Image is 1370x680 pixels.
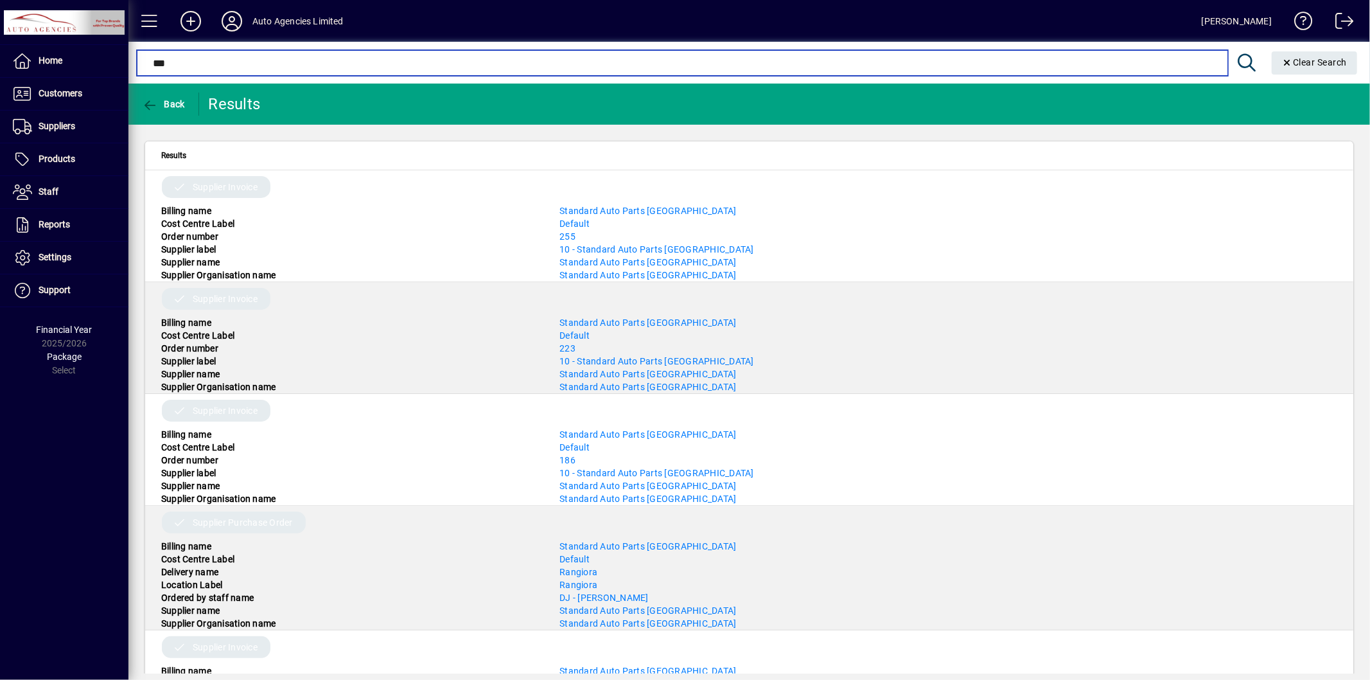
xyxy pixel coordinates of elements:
div: Supplier label [152,467,550,479]
a: Reports [6,209,128,241]
a: 186 [559,455,575,465]
a: Standard Auto Parts [GEOGRAPHIC_DATA] [559,257,736,267]
button: Add [170,10,211,33]
a: Default [559,554,590,564]
div: Results [209,94,263,114]
a: Settings [6,242,128,274]
a: Standard Auto Parts [GEOGRAPHIC_DATA] [559,429,736,440]
span: Support [39,285,71,295]
div: Supplier name [152,604,550,617]
span: Supplier Invoice [193,404,258,417]
a: DJ - [PERSON_NAME] [559,593,649,603]
span: Reports [39,219,70,229]
div: Cost Centre Label [152,441,550,454]
div: [PERSON_NAME] [1202,11,1272,31]
a: Home [6,45,128,77]
div: Order number [152,230,550,243]
div: Order number [152,342,550,355]
a: Suppliers [6,111,128,143]
div: Auto Agencies Limited [252,11,344,31]
button: Back [139,93,188,116]
a: 10 - Standard Auto Parts [GEOGRAPHIC_DATA] [559,468,754,478]
div: Cost Centre Label [152,553,550,566]
div: Location Label [152,578,550,591]
a: Standard Auto Parts [GEOGRAPHIC_DATA] [559,605,736,616]
a: Default [559,219,590,229]
a: Standard Auto Parts [GEOGRAPHIC_DATA] [559,206,736,216]
a: Default [559,330,590,341]
a: Standard Auto Parts [GEOGRAPHIC_DATA] [559,618,736,629]
div: Supplier name [152,368,550,380]
app-page-header-button: Back [128,93,199,116]
div: Supplier Organisation name [152,492,550,505]
div: Cost Centre Label [152,329,550,342]
span: Supplier Invoice [193,181,258,193]
div: Billing name [152,540,550,553]
a: Standard Auto Parts [GEOGRAPHIC_DATA] [559,369,736,379]
span: Settings [39,252,71,262]
span: Staff [39,186,58,197]
a: 223 [559,343,575,353]
span: Standard Auto Parts [GEOGRAPHIC_DATA] [559,541,736,551]
div: Billing name [152,428,550,441]
a: Support [6,274,128,307]
a: Standard Auto Parts [GEOGRAPHIC_DATA] [559,270,736,280]
div: Billing name [152,204,550,217]
span: Suppliers [39,121,75,131]
div: Supplier label [152,355,550,368]
button: Clear [1272,51,1358,75]
a: Standard Auto Parts [GEOGRAPHIC_DATA] [559,481,736,491]
div: Cost Centre Label [152,217,550,230]
span: Home [39,55,62,66]
span: Results [161,148,186,163]
div: Billing name [152,316,550,329]
div: Delivery name [152,566,550,578]
a: Standard Auto Parts [GEOGRAPHIC_DATA] [559,382,736,392]
div: Supplier Organisation name [152,269,550,282]
a: Rangiora [559,567,597,577]
a: 10 - Standard Auto Parts [GEOGRAPHIC_DATA] [559,244,754,255]
span: Supplier Purchase Order [193,516,293,529]
span: Back [142,99,185,109]
div: Supplier Organisation name [152,617,550,630]
span: Rangiora [559,580,597,590]
div: Supplier name [152,256,550,269]
span: Package [47,352,82,362]
div: Ordered by staff name [152,591,550,604]
a: Customers [6,78,128,110]
span: Customers [39,88,82,98]
a: 10 - Standard Auto Parts [GEOGRAPHIC_DATA] [559,356,754,366]
a: Products [6,143,128,175]
div: Supplier label [152,243,550,256]
div: Supplier name [152,479,550,492]
div: Supplier Organisation name [152,380,550,393]
span: Standard Auto Parts [GEOGRAPHIC_DATA] [559,666,736,676]
a: 255 [559,231,575,242]
a: Standard Auto Parts [GEOGRAPHIC_DATA] [559,318,736,328]
a: Standard Auto Parts [GEOGRAPHIC_DATA] [559,494,736,504]
a: Default [559,442,590,452]
a: Logout [1326,3,1354,44]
